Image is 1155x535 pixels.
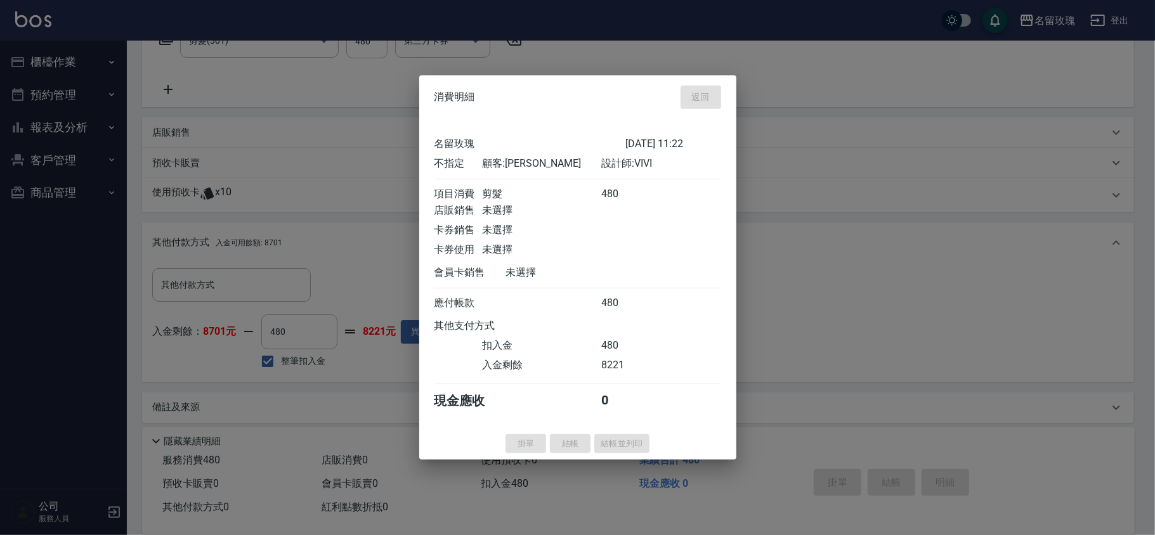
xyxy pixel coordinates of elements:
div: 8221 [601,358,649,371]
div: 未選擇 [482,243,601,256]
div: 剪髮 [482,187,601,200]
div: 480 [601,187,649,200]
div: 卡券使用 [434,243,482,256]
div: 480 [601,296,649,309]
div: 其他支付方式 [434,319,530,332]
div: 項目消費 [434,187,482,200]
div: 未選擇 [482,223,601,236]
div: 扣入金 [482,338,601,352]
div: 未選擇 [482,203,601,217]
div: 480 [601,338,649,352]
div: 卡券銷售 [434,223,482,236]
div: 不指定 [434,157,482,170]
div: 設計師: VIVI [601,157,721,170]
div: 入金剩餘 [482,358,601,371]
div: 名留玫瑰 [434,137,625,150]
div: 未選擇 [506,266,625,279]
div: 會員卡銷售 [434,266,506,279]
div: 店販銷售 [434,203,482,217]
div: [DATE] 11:22 [625,137,721,150]
div: 應付帳款 [434,296,482,309]
span: 消費明細 [434,91,475,103]
div: 0 [601,392,649,409]
div: 顧客: [PERSON_NAME] [482,157,601,170]
div: 現金應收 [434,392,506,409]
